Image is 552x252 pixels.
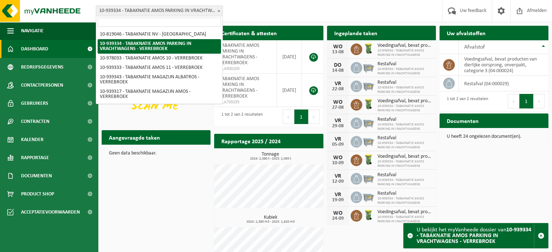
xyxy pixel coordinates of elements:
li: 10-939333 - TABAKNATIE AMOS 11 - VERREBROEK [98,63,221,73]
div: 22-08 [331,87,345,92]
span: 10-939334 - TABAKNATIE AMOS PARKING IN VRACHTWAGENS [377,160,432,168]
span: Kalender [21,131,44,149]
span: 2024: 2,080 t - 2025: 2,065 t [218,157,323,161]
button: Previous [283,110,294,124]
button: 1 [519,94,533,108]
span: Rapportage [21,149,49,167]
div: U bekijkt het myVanheede dossier van [417,223,534,248]
div: VR [331,81,345,87]
span: Voedingsafval, bevat producten van dierlijke oorsprong, onverpakt, categorie 3 [377,154,432,160]
span: Restafval [377,61,432,67]
div: 1 tot 2 van 2 resultaten [443,93,488,109]
td: voedingsafval, bevat producten van dierlijke oorsprong, onverpakt, categorie 3 (04-000024) [459,54,548,76]
span: Gebruikers [21,94,48,112]
button: Previous [508,94,519,108]
div: 10-09 [331,161,345,166]
div: 05-09 [331,142,345,147]
div: WO [331,44,345,50]
li: 10-978033 - TABAKNATIE AMOS 10 - VERREBROEK [98,54,221,63]
span: Contactpersonen [21,76,63,94]
span: VLA900209 [220,66,271,72]
div: 12-09 [331,179,345,184]
img: WB-0140-HPE-GN-50 [362,98,375,110]
img: WB-2500-GAL-GY-01 [362,61,375,73]
button: 1 [294,110,308,124]
div: VR [331,136,345,142]
li: 10-939334 - TABAKNATIE AMOS PARKING IN VRACHTWAGENS - VERREBROEK [98,39,221,54]
span: Acceptatievoorwaarden [21,203,80,221]
span: 10-939334 - TABAKNATIE AMOS PARKING IN VRACHTWAGENS [377,49,432,57]
div: 14-08 [331,68,345,73]
span: Restafval [377,135,432,141]
span: Navigatie [21,22,44,40]
div: WO [331,210,345,216]
span: TABAKNATIE AMOS PARKING IN VRACHTWAGENS - VERREBROEK [220,43,259,66]
span: 10-939334 - TABAKNATIE AMOS PARKING IN VRACHTWAGENS [377,104,432,113]
span: TABAKNATIE AMOS PARKING IN VRACHTWAGENS - VERREBROEK [220,76,259,99]
span: Documenten [21,167,52,185]
div: 27-08 [331,105,345,110]
a: Bekijk rapportage [269,148,323,162]
li: 10-939317 - TABAKNATIE MAGAZIJN AMOS - VERREBROEK [98,87,221,102]
h2: Rapportage 2025 / 2024 [214,134,288,148]
div: WO [331,99,345,105]
div: 1 tot 2 van 2 resultaten [218,109,263,125]
div: VR [331,173,345,179]
span: VLA709295 [220,99,271,105]
h2: Ingeplande taken [327,26,385,40]
span: 10-939334 - TABAKNATIE AMOS PARKING IN VRACHTWAGENS [377,67,432,76]
div: VR [331,192,345,198]
img: WB-2500-GAL-GY-01 [362,172,375,184]
h2: Aangevraagde taken [102,130,167,144]
span: Voedingsafval, bevat producten van dierlijke oorsprong, onverpakt, categorie 3 [377,209,432,215]
td: restafval (04-000029) [459,76,548,91]
div: DO [331,62,345,68]
span: Voedingsafval, bevat producten van dierlijke oorsprong, onverpakt, categorie 3 [377,98,432,104]
div: WO [331,155,345,161]
span: Dashboard [21,40,48,58]
h2: Documenten [439,113,486,128]
span: 10-939334 - TABAKNATIE AMOS PARKING IN VRACHTWAGENS - VERREBROEK [96,5,223,16]
p: Geen data beschikbaar. [109,151,203,156]
button: Next [308,110,320,124]
img: WB-0140-HPE-GN-50 [362,153,375,166]
span: Voedingsafval, bevat producten van dierlijke oorsprong, onverpakt, categorie 3 [377,43,432,49]
span: Restafval [377,117,432,123]
span: 10-939334 - TABAKNATIE AMOS PARKING IN VRACHTWAGENS [377,178,432,187]
div: VR [331,118,345,124]
li: 10-939312 - TABAKNATIE MAGAZIJN AMOS 5 - VERREBROEK [98,102,221,116]
div: 24-09 [331,216,345,221]
p: U heeft 24 ongelezen document(en). [447,134,541,139]
span: 10-939334 - TABAKNATIE AMOS PARKING IN VRACHTWAGENS [377,215,432,224]
div: 29-08 [331,124,345,129]
img: WB-2500-GAL-GY-01 [362,79,375,92]
strong: 10-939334 - TABAKNATIE AMOS PARKING IN VRACHTWAGENS - VERREBROEK [417,227,531,244]
span: Afvalstof [464,44,485,50]
span: Product Shop [21,185,54,203]
span: Restafval [377,191,432,197]
img: WB-2500-GAL-GY-01 [362,135,375,147]
span: Restafval [377,172,432,178]
img: WB-2500-GAL-GY-01 [362,190,375,203]
h3: Kubiek [218,215,323,224]
span: 10-939334 - TABAKNATIE AMOS PARKING IN VRACHTWAGENS [377,123,432,131]
span: 10-939334 - TABAKNATIE AMOS PARKING IN VRACHTWAGENS - VERREBROEK [96,6,222,16]
img: WB-2500-GAL-GY-01 [362,116,375,129]
span: 10-939334 - TABAKNATIE AMOS PARKING IN VRACHTWAGENS [377,141,432,150]
span: Restafval [377,80,432,86]
td: [DATE] [277,74,302,107]
div: 19-09 [331,198,345,203]
li: 10-819046 - TABAKNATIE NV - [GEOGRAPHIC_DATA] [98,30,221,39]
h3: Tonnage [218,152,323,161]
td: [DATE] [277,40,302,74]
div: 13-08 [331,50,345,55]
span: Bedrijfsgegevens [21,58,64,76]
button: Next [533,94,545,108]
span: 10-939334 - TABAKNATIE AMOS PARKING IN VRACHTWAGENS [377,197,432,205]
span: 10-939334 - TABAKNATIE AMOS PARKING IN VRACHTWAGENS [377,86,432,94]
li: 10-939343 - TABAKNATIE MAGAZIJN ALBATROS - VERREBROEK [98,73,221,87]
span: Contracten [21,112,49,131]
h2: Certificaten & attesten [214,26,284,40]
img: WB-0140-HPE-GN-50 [362,42,375,55]
h2: Uw afvalstoffen [439,26,493,40]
